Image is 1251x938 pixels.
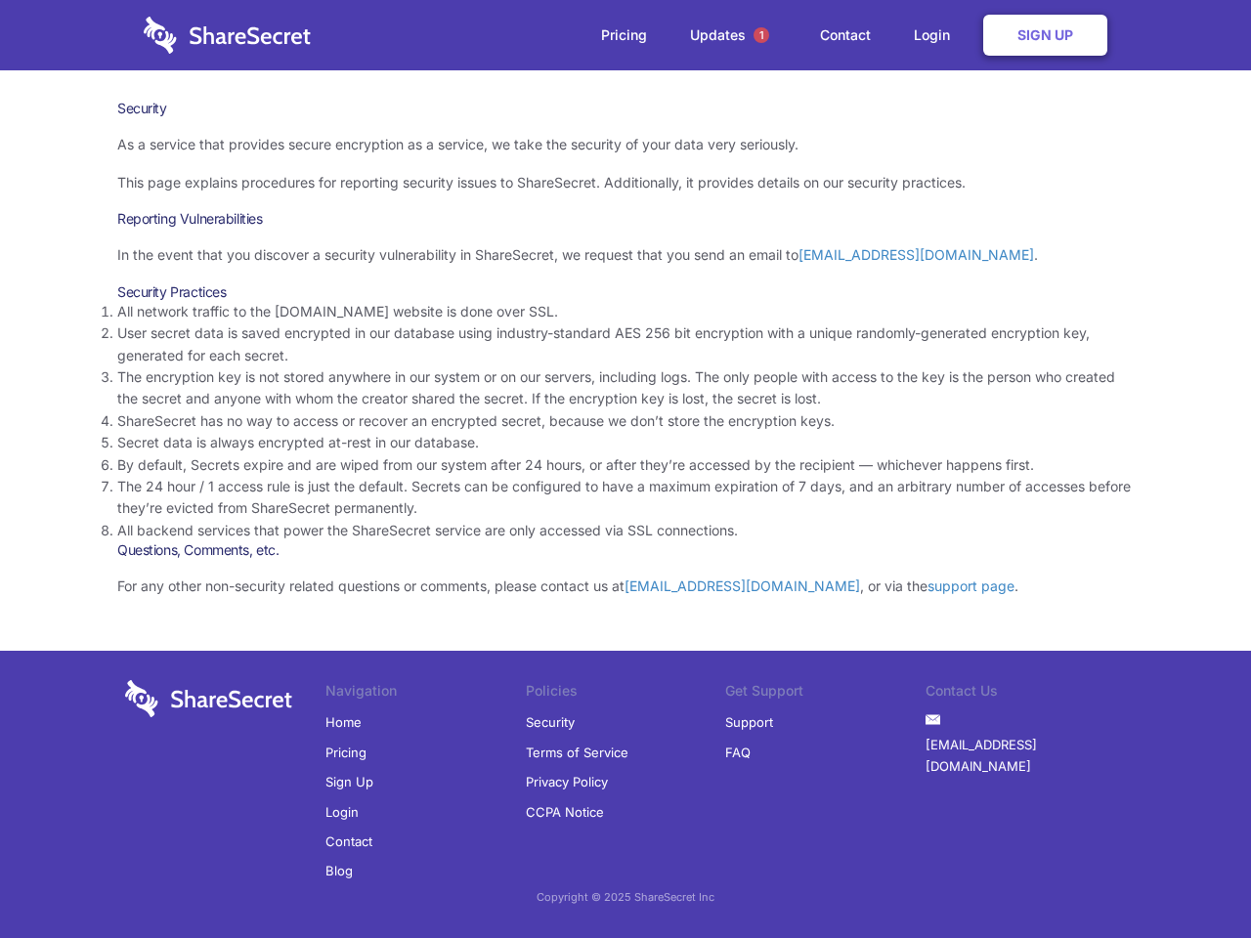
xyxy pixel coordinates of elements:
[117,432,1134,453] li: Secret data is always encrypted at-rest in our database.
[117,520,1134,541] li: All backend services that power the ShareSecret service are only accessed via SSL connections.
[325,680,526,707] li: Navigation
[325,827,372,856] a: Contact
[526,797,604,827] a: CCPA Notice
[144,17,311,54] img: logo-wordmark-white-trans-d4663122ce5f474addd5e946df7df03e33cb6a1c49d2221995e7729f52c070b2.svg
[325,797,359,827] a: Login
[754,27,769,43] span: 1
[725,707,773,737] a: Support
[725,738,751,767] a: FAQ
[117,322,1134,366] li: User secret data is saved encrypted in our database using industry-standard AES 256 bit encryptio...
[526,738,628,767] a: Terms of Service
[117,541,1134,559] h3: Questions, Comments, etc.
[983,15,1107,56] a: Sign Up
[927,577,1014,594] a: support page
[526,767,608,796] a: Privacy Policy
[325,856,353,885] a: Blog
[894,5,979,65] a: Login
[117,476,1134,520] li: The 24 hour / 1 access rule is just the default. Secrets can be configured to have a maximum expi...
[117,172,1134,193] p: This page explains procedures for reporting security issues to ShareSecret. Additionally, it prov...
[125,680,292,717] img: logo-wordmark-white-trans-d4663122ce5f474addd5e946df7df03e33cb6a1c49d2221995e7729f52c070b2.svg
[582,5,667,65] a: Pricing
[325,738,367,767] a: Pricing
[117,366,1134,410] li: The encryption key is not stored anywhere in our system or on our servers, including logs. The on...
[325,767,373,796] a: Sign Up
[926,730,1126,782] a: [EMAIL_ADDRESS][DOMAIN_NAME]
[325,707,362,737] a: Home
[117,134,1134,155] p: As a service that provides secure encryption as a service, we take the security of your data very...
[526,707,575,737] a: Security
[798,246,1034,263] a: [EMAIL_ADDRESS][DOMAIN_NAME]
[117,100,1134,117] h1: Security
[926,680,1126,707] li: Contact Us
[117,210,1134,228] h3: Reporting Vulnerabilities
[725,680,926,707] li: Get Support
[117,301,1134,322] li: All network traffic to the [DOMAIN_NAME] website is done over SSL.
[526,680,726,707] li: Policies
[117,410,1134,432] li: ShareSecret has no way to access or recover an encrypted secret, because we don’t store the encry...
[117,283,1134,301] h3: Security Practices
[625,577,860,594] a: [EMAIL_ADDRESS][DOMAIN_NAME]
[117,244,1134,266] p: In the event that you discover a security vulnerability in ShareSecret, we request that you send ...
[117,576,1134,597] p: For any other non-security related questions or comments, please contact us at , or via the .
[117,454,1134,476] li: By default, Secrets expire and are wiped from our system after 24 hours, or after they’re accesse...
[800,5,890,65] a: Contact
